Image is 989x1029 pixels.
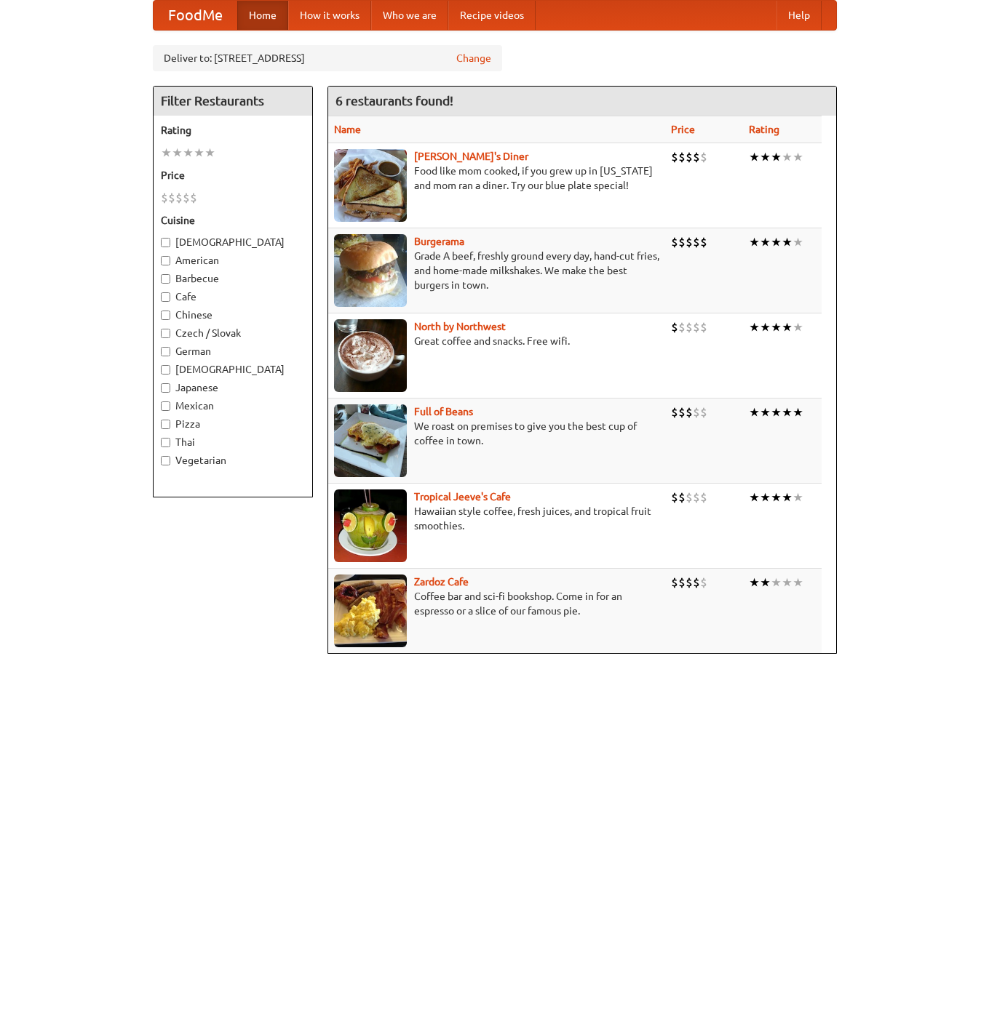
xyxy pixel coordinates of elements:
[793,489,803,505] li: ★
[161,383,170,393] input: Japanese
[771,404,782,420] li: ★
[749,404,760,420] li: ★
[760,319,771,335] li: ★
[161,123,305,137] h5: Rating
[678,319,686,335] li: $
[671,124,695,135] a: Price
[161,420,170,429] input: Pizza
[334,164,659,193] p: Food like mom cooked, if you grew up in [US_STATE] and mom ran a diner. Try our blue plate special!
[760,149,771,165] li: ★
[686,489,693,505] li: $
[161,308,305,322] label: Chinese
[749,489,760,505] li: ★
[334,504,659,533] p: Hawaiian style coffee, fresh juices, and tropical fruit smoothies.
[776,1,822,30] a: Help
[183,145,194,161] li: ★
[793,234,803,250] li: ★
[749,319,760,335] li: ★
[161,238,170,247] input: [DEMOGRAPHIC_DATA]
[335,94,453,108] ng-pluralize: 6 restaurants found!
[693,489,700,505] li: $
[793,319,803,335] li: ★
[161,344,305,359] label: German
[782,319,793,335] li: ★
[161,168,305,183] h5: Price
[153,45,502,71] div: Deliver to: [STREET_ADDRESS]
[154,87,312,116] h4: Filter Restaurants
[700,574,707,590] li: $
[154,1,237,30] a: FoodMe
[334,334,659,348] p: Great coffee and snacks. Free wifi.
[686,319,693,335] li: $
[414,151,528,162] a: [PERSON_NAME]'s Diner
[334,149,407,222] img: sallys.jpg
[771,489,782,505] li: ★
[671,574,678,590] li: $
[771,149,782,165] li: ★
[760,574,771,590] li: ★
[760,234,771,250] li: ★
[678,149,686,165] li: $
[793,574,803,590] li: ★
[760,404,771,420] li: ★
[161,362,305,377] label: [DEMOGRAPHIC_DATA]
[161,289,305,304] label: Cafe
[414,406,473,417] a: Full of Beans
[334,489,407,562] img: jeeves.jpg
[168,190,175,206] li: $
[414,236,464,247] a: Burgerama
[671,319,678,335] li: $
[161,365,170,375] input: [DEMOGRAPHIC_DATA]
[782,489,793,505] li: ★
[693,234,700,250] li: $
[749,149,760,165] li: ★
[161,401,170,411] input: Mexican
[161,435,305,449] label: Thai
[161,380,305,395] label: Japanese
[700,319,707,335] li: $
[161,190,168,206] li: $
[190,190,197,206] li: $
[334,234,407,307] img: burgerama.jpg
[693,574,700,590] li: $
[414,321,506,332] a: North by Northwest
[671,489,678,505] li: $
[161,213,305,228] h5: Cuisine
[671,234,678,250] li: $
[161,329,170,338] input: Czech / Slovak
[749,124,779,135] a: Rating
[700,234,707,250] li: $
[671,149,678,165] li: $
[194,145,204,161] li: ★
[334,404,407,477] img: beans.jpg
[693,149,700,165] li: $
[161,253,305,268] label: American
[686,234,693,250] li: $
[161,271,305,286] label: Barbecue
[414,576,469,588] a: Zardoz Cafe
[782,574,793,590] li: ★
[760,489,771,505] li: ★
[771,574,782,590] li: ★
[686,404,693,420] li: $
[782,149,793,165] li: ★
[172,145,183,161] li: ★
[749,574,760,590] li: ★
[700,489,707,505] li: $
[334,419,659,448] p: We roast on premises to give you the best cup of coffee in town.
[700,149,707,165] li: $
[334,319,407,392] img: north.jpg
[678,489,686,505] li: $
[161,145,172,161] li: ★
[161,274,170,284] input: Barbecue
[161,256,170,265] input: American
[448,1,536,30] a: Recipe videos
[161,326,305,340] label: Czech / Slovak
[161,438,170,447] input: Thai
[161,311,170,320] input: Chinese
